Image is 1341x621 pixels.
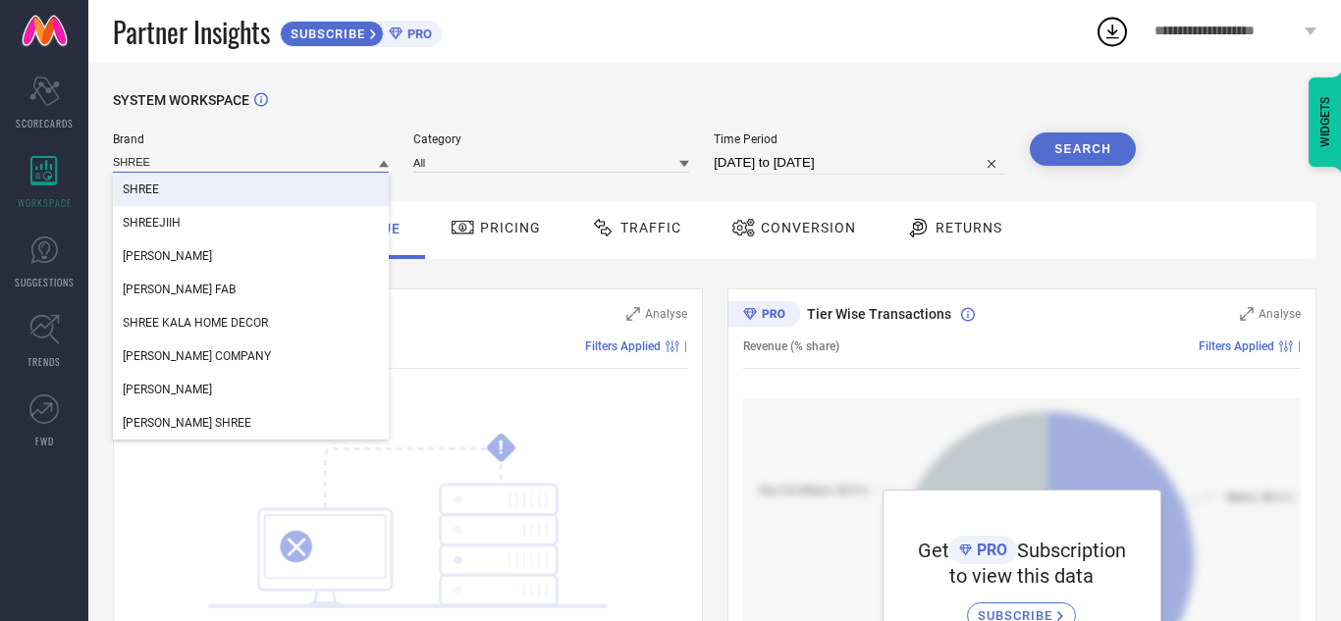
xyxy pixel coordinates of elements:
[113,273,389,306] div: SHREE RAMKRISHNA FAB
[123,216,181,230] span: SHREEJIIH
[480,220,541,235] span: Pricing
[123,349,271,363] span: [PERSON_NAME] COMPANY
[280,16,442,47] a: SUBSCRIBEPRO
[113,132,389,146] span: Brand
[918,539,949,562] span: Get
[113,339,389,373] div: SHREE SWANGIYAMATA COMPANY
[645,307,687,321] span: Analyse
[113,173,389,206] div: SHREE
[402,26,432,41] span: PRO
[123,249,212,263] span: [PERSON_NAME]
[27,354,61,369] span: TRENDS
[123,316,268,330] span: SHREE KALA HOME DECOR
[123,416,251,430] span: [PERSON_NAME] SHREE
[18,195,72,210] span: WORKSPACE
[626,307,640,321] svg: Zoom
[16,116,74,130] span: SCORECARDS
[936,220,1002,235] span: Returns
[123,383,212,396] span: [PERSON_NAME]
[113,406,389,440] div: RIYA SHREE
[15,275,75,289] span: SUGGESTIONS
[972,541,1007,559] span: PRO
[807,306,951,322] span: Tier Wise Transactions
[113,206,389,239] div: SHREEJIIH
[684,339,687,353] span: |
[714,151,1005,175] input: Select time period
[35,434,54,448] span: FWD
[585,339,661,353] span: Filters Applied
[1199,339,1274,353] span: Filters Applied
[1095,14,1130,49] div: Open download list
[1240,307,1254,321] svg: Zoom
[620,220,681,235] span: Traffic
[1017,539,1126,562] span: Subscription
[1259,307,1301,321] span: Analyse
[714,132,1005,146] span: Time Period
[949,564,1094,588] span: to view this data
[123,283,236,296] span: [PERSON_NAME] FAB
[113,306,389,339] div: SHREE KALA HOME DECOR
[761,220,856,235] span: Conversion
[1298,339,1301,353] span: |
[281,26,370,41] span: SUBSCRIBE
[743,339,839,353] span: Revenue (% share)
[1030,132,1136,166] button: Search
[113,239,389,273] div: SHREE MURTI
[113,373,389,406] div: JAY SHREE
[123,182,159,196] span: SHREE
[113,92,249,108] span: SYSTEM WORKSPACE
[727,301,800,331] div: Premium
[113,12,270,52] span: Partner Insights
[499,437,504,459] tspan: !
[413,132,689,146] span: Category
